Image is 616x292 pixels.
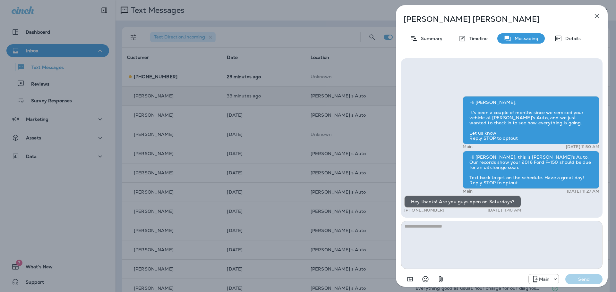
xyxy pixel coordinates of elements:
p: Main [463,189,473,194]
p: Details [562,36,581,41]
button: Select an emoji [419,273,432,286]
p: Summary [418,36,442,41]
div: Hey thanks! Are you guys open on Saturdays? [404,196,521,208]
p: [DATE] 11:30 AM [566,144,599,149]
p: Messaging [511,36,538,41]
button: Add in a premade template [404,273,416,286]
div: Hi [PERSON_NAME], this is [PERSON_NAME]'s Auto. Our records show your 2016 Ford F-150 should be d... [463,151,599,189]
p: Timeline [466,36,488,41]
p: [DATE] 11:27 AM [567,189,599,194]
div: Hi [PERSON_NAME], It’s been a couple of months since we serviced your vehicle at [PERSON_NAME]'s ... [463,96,599,144]
p: [DATE] 11:40 AM [488,208,521,213]
p: Main [539,277,550,282]
p: [PHONE_NUMBER] [404,208,444,213]
div: +1 (941) 231-4423 [529,275,559,283]
p: [PERSON_NAME] [PERSON_NAME] [404,15,579,24]
p: Main [463,144,473,149]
